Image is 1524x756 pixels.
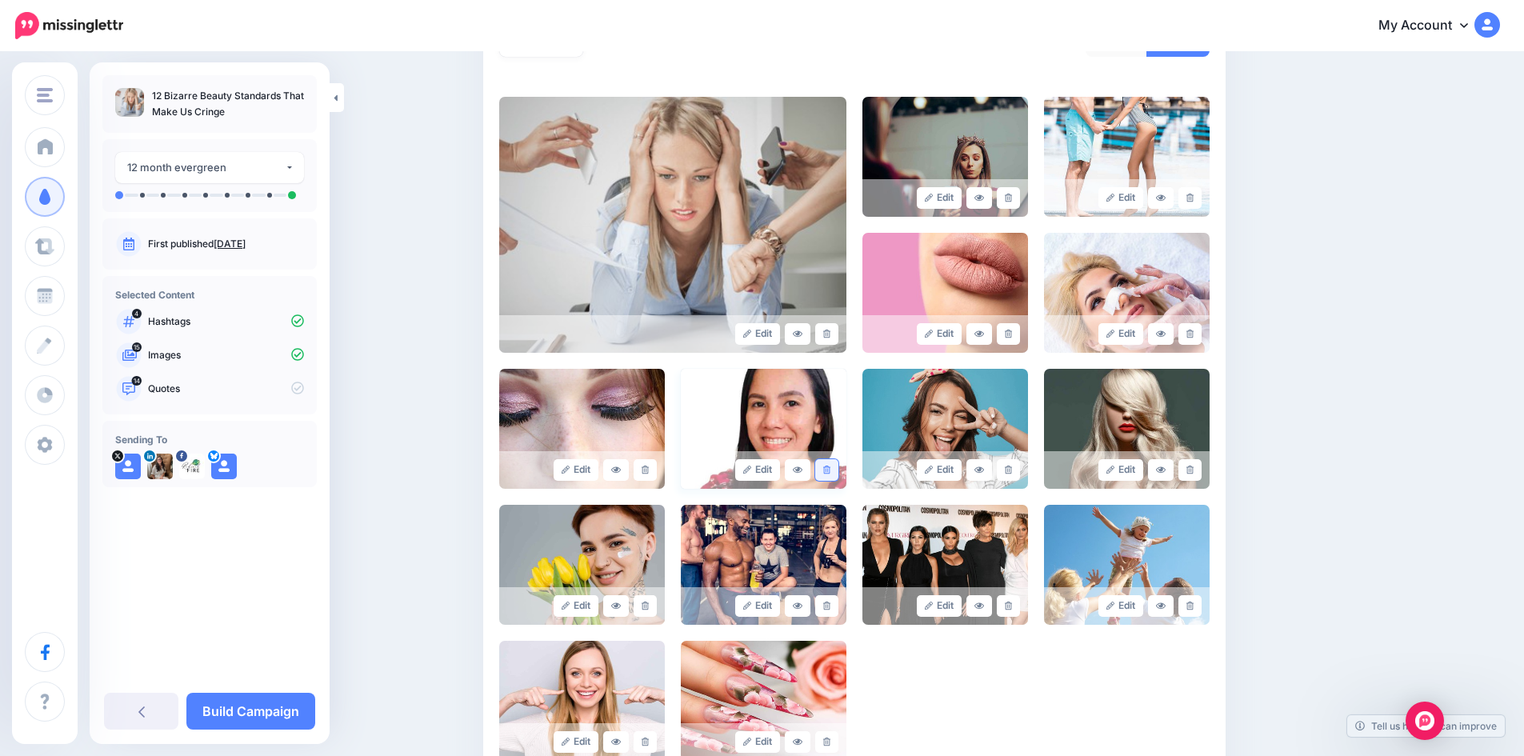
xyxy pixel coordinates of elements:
a: Edit [917,459,962,481]
a: Edit [735,595,781,617]
img: ffc44da636932ca7ca00f7df944b4a6d_large.jpg [862,233,1028,353]
h4: Selected Content [115,289,304,301]
a: Tell us how we can improve [1347,715,1505,737]
img: user_default_image.png [211,454,237,479]
img: 1690273302207-88569.png [147,454,173,479]
a: Edit [735,323,781,345]
div: 12 month evergreen [127,158,285,177]
img: 7ddd7b40c3aee7d12a2b97e49734d1dd_large.jpg [1044,505,1210,625]
a: Edit [735,731,781,753]
img: d14b6734324ea8b2d1758a45c7d5e130_large.jpg [681,505,846,625]
img: menu.png [37,88,53,102]
img: fef7d04112e8f7f88995c1c9b9fd6cc8_thumb.jpg [115,88,144,117]
a: Edit [917,187,962,209]
img: 302279413_941954216721528_4677248601821306673_n-bsa153469.jpg [179,454,205,479]
img: 73365c78babd86473786b3946f2d6fb3_large.jpg [862,369,1028,489]
img: Missinglettr [15,12,123,39]
a: Edit [1098,459,1144,481]
span: 15 [132,342,142,352]
h4: Sending To [115,434,304,446]
img: da7c739f0e4392cbca11b89b321d0477_large.jpg [1044,97,1210,217]
a: Edit [1098,187,1144,209]
img: 96c3803bed00e62786517b79f0f14bb6_large.jpg [681,369,846,489]
a: Edit [917,323,962,345]
a: Edit [1098,323,1144,345]
a: My Account [1362,6,1500,46]
p: First published [148,237,304,251]
p: 12 Bizarre Beauty Standards That Make Us Cringe [152,88,304,120]
a: Edit [554,595,599,617]
a: Edit [554,459,599,481]
a: Edit [554,731,599,753]
a: Edit [735,459,781,481]
p: Hashtags [148,314,304,329]
img: 5ee66302e9583673016b345ca6fa3376_large.jpg [499,369,665,489]
div: Open Intercom Messenger [1406,702,1444,740]
img: aeaf1b704ad58b5f76bf8c65490256ff_large.jpg [1044,233,1210,353]
a: Edit [917,595,962,617]
a: [DATE] [214,238,246,250]
p: Images [148,348,304,362]
span: 4 [132,309,142,318]
img: 263a13ee57969dfe55ea7e3d08890aff_large.jpg [499,505,665,625]
img: user_default_image.png [115,454,141,479]
img: fef7d04112e8f7f88995c1c9b9fd6cc8_large.jpg [499,97,846,353]
img: 57071c37d1a1a313c00cef4e14d85a9e_large.jpg [1044,369,1210,489]
button: 12 month evergreen [115,152,304,183]
img: 04ccc6fd9cefcef1ec53c0e1956d4315_large.jpg [862,505,1028,625]
p: Quotes [148,382,304,396]
span: 14 [132,376,142,386]
a: Edit [1098,595,1144,617]
img: c8c4bcf1ac6504271c63961a0dc30ab1_large.jpg [862,97,1028,217]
